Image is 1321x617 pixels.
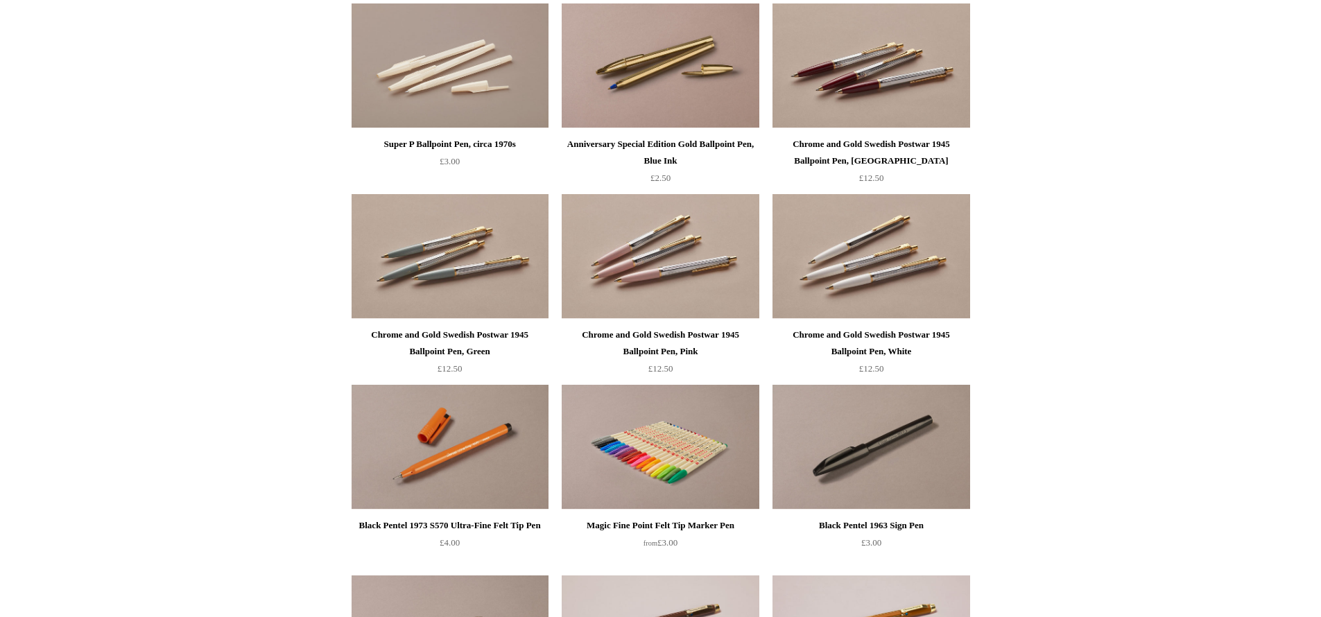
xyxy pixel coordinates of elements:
a: Super P Ballpoint Pen, circa 1970s Super P Ballpoint Pen, circa 1970s [352,3,549,128]
div: Chrome and Gold Swedish Postwar 1945 Ballpoint Pen, Green [355,327,545,360]
span: £3.00 [861,537,881,548]
img: Black Pentel 1973 S570 Ultra-Fine Felt Tip Pen [352,385,549,510]
img: Super P Ballpoint Pen, circa 1970s [352,3,549,128]
span: £3.00 [644,537,677,548]
span: £12.50 [859,363,884,374]
a: Super P Ballpoint Pen, circa 1970s £3.00 [352,136,549,193]
span: £3.00 [440,156,460,166]
div: Black Pentel 1973 S570 Ultra-Fine Felt Tip Pen [355,517,545,534]
span: £12.50 [438,363,463,374]
a: Black Pentel 1973 S570 Ultra-Fine Felt Tip Pen Black Pentel 1973 S570 Ultra-Fine Felt Tip Pen [352,385,549,510]
a: Chrome and Gold Swedish Postwar 1945 Ballpoint Pen, Pink £12.50 [562,327,759,383]
a: Chrome and Gold Swedish Postwar 1945 Ballpoint Pen, White £12.50 [772,327,969,383]
span: £12.50 [648,363,673,374]
span: £4.00 [440,537,460,548]
a: Magic Fine Point Felt Tip Marker Pen Magic Fine Point Felt Tip Marker Pen [562,385,759,510]
a: Chrome and Gold Swedish Postwar 1945 Ballpoint Pen, Green Chrome and Gold Swedish Postwar 1945 Ba... [352,194,549,319]
a: Magic Fine Point Felt Tip Marker Pen from£3.00 [562,517,759,574]
img: Chrome and Gold Swedish Postwar 1945 Ballpoint Pen, Burgundy [772,3,969,128]
a: Chrome and Gold Swedish Postwar 1945 Ballpoint Pen, [GEOGRAPHIC_DATA] £12.50 [772,136,969,193]
a: Anniversary Special Edition Gold Ballpoint Pen, Blue Ink Anniversary Special Edition Gold Ballpoi... [562,3,759,128]
a: Black Pentel 1963 Sign Pen Black Pentel 1963 Sign Pen [772,385,969,510]
div: Black Pentel 1963 Sign Pen [776,517,966,534]
a: Black Pentel 1973 S570 Ultra-Fine Felt Tip Pen £4.00 [352,517,549,574]
span: £2.50 [650,173,671,183]
a: Black Pentel 1963 Sign Pen £3.00 [772,517,969,574]
a: Chrome and Gold Swedish Postwar 1945 Ballpoint Pen, White Chrome and Gold Swedish Postwar 1945 Ba... [772,194,969,319]
div: Anniversary Special Edition Gold Ballpoint Pen, Blue Ink [565,136,755,169]
a: Anniversary Special Edition Gold Ballpoint Pen, Blue Ink £2.50 [562,136,759,193]
span: from [644,539,657,547]
a: Chrome and Gold Swedish Postwar 1945 Ballpoint Pen, Pink Chrome and Gold Swedish Postwar 1945 Bal... [562,194,759,319]
img: Anniversary Special Edition Gold Ballpoint Pen, Blue Ink [562,3,759,128]
span: £12.50 [859,173,884,183]
div: Chrome and Gold Swedish Postwar 1945 Ballpoint Pen, [GEOGRAPHIC_DATA] [776,136,966,169]
a: Chrome and Gold Swedish Postwar 1945 Ballpoint Pen, Green £12.50 [352,327,549,383]
img: Black Pentel 1963 Sign Pen [772,385,969,510]
a: Chrome and Gold Swedish Postwar 1945 Ballpoint Pen, Burgundy Chrome and Gold Swedish Postwar 1945... [772,3,969,128]
img: Chrome and Gold Swedish Postwar 1945 Ballpoint Pen, White [772,194,969,319]
div: Chrome and Gold Swedish Postwar 1945 Ballpoint Pen, Pink [565,327,755,360]
div: Chrome and Gold Swedish Postwar 1945 Ballpoint Pen, White [776,327,966,360]
img: Chrome and Gold Swedish Postwar 1945 Ballpoint Pen, Pink [562,194,759,319]
div: Magic Fine Point Felt Tip Marker Pen [565,517,755,534]
img: Chrome and Gold Swedish Postwar 1945 Ballpoint Pen, Green [352,194,549,319]
img: Magic Fine Point Felt Tip Marker Pen [562,385,759,510]
div: Super P Ballpoint Pen, circa 1970s [355,136,545,153]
